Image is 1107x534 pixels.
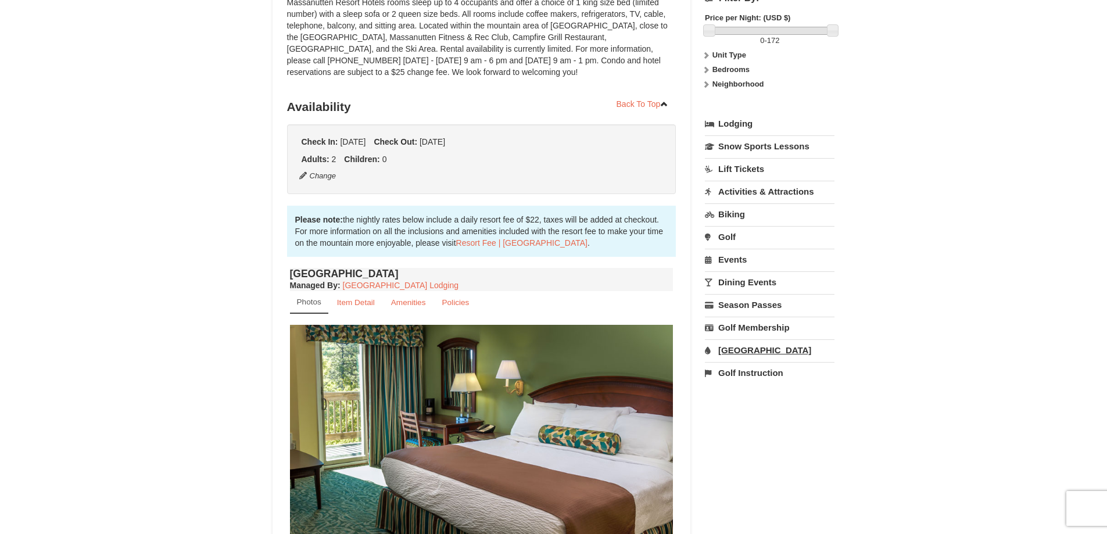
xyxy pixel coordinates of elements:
[290,268,673,279] h4: [GEOGRAPHIC_DATA]
[297,298,321,306] small: Photos
[712,65,750,74] strong: Bedrooms
[705,362,834,384] a: Golf Instruction
[420,137,445,146] span: [DATE]
[384,291,434,314] a: Amenities
[705,135,834,157] a: Snow Sports Lessons
[290,291,328,314] a: Photos
[290,281,338,290] span: Managed By
[302,155,329,164] strong: Adults:
[705,181,834,202] a: Activities & Attractions
[712,80,764,88] strong: Neighborhood
[705,249,834,270] a: Events
[382,155,387,164] span: 0
[290,281,341,290] strong: :
[442,298,469,307] small: Policies
[343,281,458,290] a: [GEOGRAPHIC_DATA] Lodging
[374,137,417,146] strong: Check Out:
[302,137,338,146] strong: Check In:
[705,203,834,225] a: Biking
[705,158,834,180] a: Lift Tickets
[705,113,834,134] a: Lodging
[337,298,375,307] small: Item Detail
[299,170,337,182] button: Change
[344,155,379,164] strong: Children:
[705,294,834,316] a: Season Passes
[456,238,587,248] a: Resort Fee | [GEOGRAPHIC_DATA]
[287,206,676,257] div: the nightly rates below include a daily resort fee of $22, taxes will be added at checkout. For m...
[760,36,764,45] span: 0
[705,339,834,361] a: [GEOGRAPHIC_DATA]
[705,13,790,22] strong: Price per Night: (USD $)
[329,291,382,314] a: Item Detail
[705,35,834,46] label: -
[287,95,676,119] h3: Availability
[705,317,834,338] a: Golf Membership
[705,226,834,248] a: Golf
[340,137,366,146] span: [DATE]
[391,298,426,307] small: Amenities
[767,36,780,45] span: 172
[332,155,336,164] span: 2
[434,291,477,314] a: Policies
[712,51,746,59] strong: Unit Type
[609,95,676,113] a: Back To Top
[705,271,834,293] a: Dining Events
[295,215,343,224] strong: Please note:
